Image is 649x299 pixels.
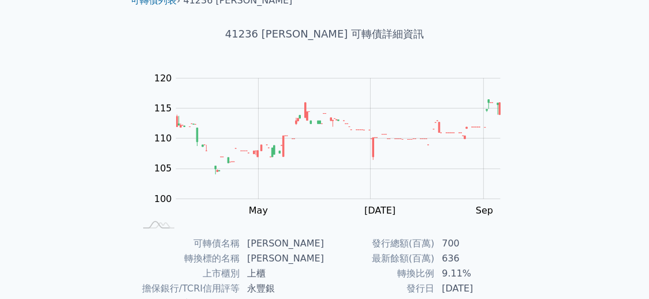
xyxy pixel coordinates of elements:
[135,281,240,296] td: 擔保銀行/TCRI信用評等
[240,281,324,296] td: 永豐銀
[154,103,172,114] tspan: 115
[135,251,240,266] td: 轉換標的名稱
[135,266,240,281] td: 上市櫃別
[476,205,493,216] tspan: Sep
[435,251,514,266] td: 636
[435,266,514,281] td: 9.11%
[435,281,514,296] td: [DATE]
[154,193,172,204] tspan: 100
[240,251,324,266] td: [PERSON_NAME]
[240,236,324,251] td: [PERSON_NAME]
[324,236,435,251] td: 發行總額(百萬)
[324,266,435,281] td: 轉換比例
[240,266,324,281] td: 上櫃
[135,236,240,251] td: 可轉債名稱
[154,163,172,174] tspan: 105
[591,244,649,299] iframe: Chat Widget
[154,73,172,84] tspan: 120
[154,133,172,144] tspan: 110
[324,281,435,296] td: 發行日
[591,244,649,299] div: 聊天小工具
[324,251,435,266] td: 最新餘額(百萬)
[249,205,268,216] tspan: May
[121,26,528,42] h1: 41236 [PERSON_NAME] 可轉債詳細資訊
[364,205,396,216] tspan: [DATE]
[148,73,518,216] g: Chart
[435,236,514,251] td: 700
